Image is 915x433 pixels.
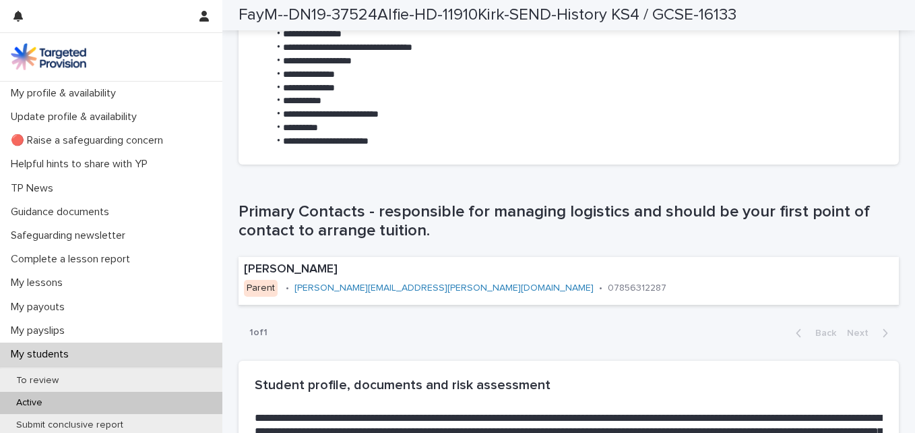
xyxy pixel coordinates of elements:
span: Back [807,328,836,338]
button: Next [842,327,899,339]
p: To review [5,375,69,386]
p: TP News [5,182,64,195]
img: M5nRWzHhSzIhMunXDL62 [11,43,86,70]
p: 1 of 1 [239,316,278,349]
p: Complete a lesson report [5,253,141,266]
p: Submit conclusive report [5,420,134,431]
p: 🔴 Raise a safeguarding concern [5,134,174,147]
p: My profile & availability [5,87,127,100]
p: • [286,283,289,294]
h2: Student profile, documents and risk assessment [255,377,883,393]
p: [PERSON_NAME] [244,262,760,277]
p: Helpful hints to share with YP [5,158,158,171]
p: My students [5,348,80,361]
p: My lessons [5,277,73,289]
h1: Primary Contacts - responsible for managing logistics and should be your first point of contact t... [239,202,899,241]
a: 07856312287 [608,283,666,293]
p: My payslips [5,324,75,337]
p: • [599,283,602,294]
a: [PERSON_NAME]Parent•[PERSON_NAME][EMAIL_ADDRESS][PERSON_NAME][DOMAIN_NAME]•07856312287 [239,257,899,305]
div: Parent [244,280,278,297]
p: Guidance documents [5,206,120,219]
p: Safeguarding newsletter [5,229,136,242]
button: Back [785,327,842,339]
span: Next [847,328,877,338]
p: Active [5,397,53,409]
a: [PERSON_NAME][EMAIL_ADDRESS][PERSON_NAME][DOMAIN_NAME] [294,283,594,293]
h2: FayM--DN19-37524Alfie-HD-11910Kirk-SEND-History KS4 / GCSE-16133 [239,5,736,25]
p: My payouts [5,301,75,314]
p: Update profile & availability [5,111,148,123]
